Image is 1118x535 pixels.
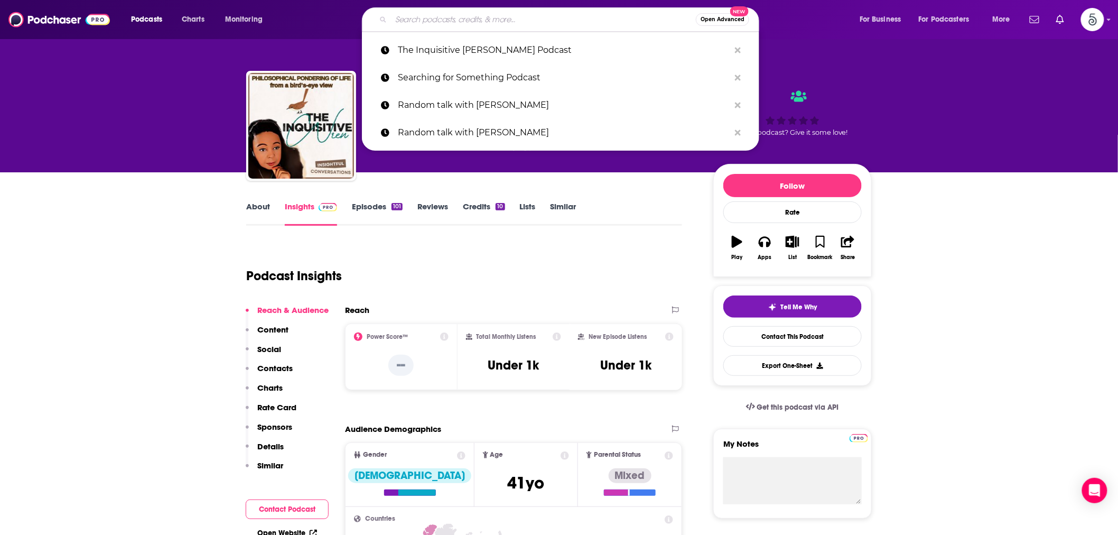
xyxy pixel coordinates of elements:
a: Show notifications dropdown [1052,11,1068,29]
button: open menu [985,11,1023,28]
button: List [779,229,806,267]
button: Charts [246,383,283,402]
label: My Notes [723,439,862,457]
span: Logged in as Spiral5-G2 [1081,8,1104,31]
p: Random talk with NG [398,91,730,119]
span: Monitoring [225,12,263,27]
a: InsightsPodchaser Pro [285,201,337,226]
h3: Under 1k [488,357,539,373]
button: Open AdvancedNew [696,13,749,26]
button: Contacts [246,363,293,383]
button: Show profile menu [1081,8,1104,31]
a: Random talk with [PERSON_NAME] [362,91,759,119]
div: Search podcasts, credits, & more... [372,7,769,32]
span: New [730,6,749,16]
p: Similar [257,460,283,471]
span: Age [490,451,504,458]
a: Random talk with [PERSON_NAME] [362,119,759,146]
span: Open Advanced [701,17,744,22]
a: About [246,201,270,226]
a: Charts [175,11,211,28]
h2: New Episode Listens [589,333,647,340]
img: Podchaser - Follow, Share and Rate Podcasts [8,10,110,30]
img: Podchaser Pro [850,434,868,442]
div: [DEMOGRAPHIC_DATA] [348,468,471,483]
button: Sponsors [246,422,292,441]
button: Similar [246,460,283,480]
div: Mixed [609,468,651,483]
button: Social [246,344,281,364]
span: 41 yo [508,473,545,493]
button: Play [723,229,751,267]
button: Share [834,229,862,267]
p: -- [388,355,414,376]
p: Social [257,344,281,354]
button: open menu [852,11,915,28]
button: tell me why sparkleTell Me Why [723,296,862,318]
a: Contact This Podcast [723,326,862,347]
p: Content [257,325,288,335]
p: Reach & Audience [257,305,329,315]
a: The Inquisitive [PERSON_NAME] Podcast [362,36,759,64]
a: Credits10 [463,201,505,226]
p: Contacts [257,363,293,373]
button: Rate Card [246,402,296,422]
button: open menu [912,11,985,28]
a: Episodes101 [352,201,403,226]
p: Sponsors [257,422,292,432]
a: Pro website [850,432,868,442]
div: Share [841,254,855,261]
button: Export One-Sheet [723,355,862,376]
span: Countries [365,515,395,522]
span: More [992,12,1010,27]
span: Good podcast? Give it some love! [737,128,848,136]
span: Charts [182,12,204,27]
a: Reviews [417,201,448,226]
button: Content [246,325,288,344]
span: Get this podcast via API [757,403,839,412]
button: Reach & Audience [246,305,329,325]
span: For Podcasters [919,12,970,27]
p: Searching for Something Podcast [398,64,730,91]
h3: Under 1k [600,357,651,373]
img: The Inquisitive Wren Podcast [248,73,354,179]
button: Bookmark [806,229,834,267]
span: For Business [860,12,901,27]
div: List [788,254,797,261]
div: 101 [392,203,403,210]
p: Rate Card [257,402,296,412]
a: Get this podcast via API [738,394,847,420]
img: tell me why sparkle [768,303,777,311]
div: Open Intercom Messenger [1082,478,1107,503]
button: Apps [751,229,778,267]
div: Bookmark [808,254,833,261]
button: Follow [723,174,862,197]
a: Similar [551,201,576,226]
h2: Audience Demographics [345,424,441,434]
span: Tell Me Why [781,303,817,311]
p: The Inquisitive Wren Podcast [398,36,730,64]
img: Podchaser Pro [319,203,337,211]
div: Apps [758,254,772,261]
h2: Reach [345,305,369,315]
p: Random talk with NG [398,119,730,146]
div: Rate [723,201,862,223]
input: Search podcasts, credits, & more... [391,11,696,28]
span: Podcasts [131,12,162,27]
p: Charts [257,383,283,393]
h1: Podcast Insights [246,268,342,284]
span: Parental Status [594,451,641,458]
a: Show notifications dropdown [1026,11,1044,29]
button: Contact Podcast [246,500,329,519]
button: open menu [124,11,176,28]
button: Details [246,441,284,461]
span: Gender [363,451,387,458]
p: Details [257,441,284,451]
img: User Profile [1081,8,1104,31]
a: Lists [520,201,536,226]
div: 10 [496,203,505,210]
div: Good podcast? Give it some love! [713,80,872,146]
h2: Total Monthly Listens [477,333,536,340]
